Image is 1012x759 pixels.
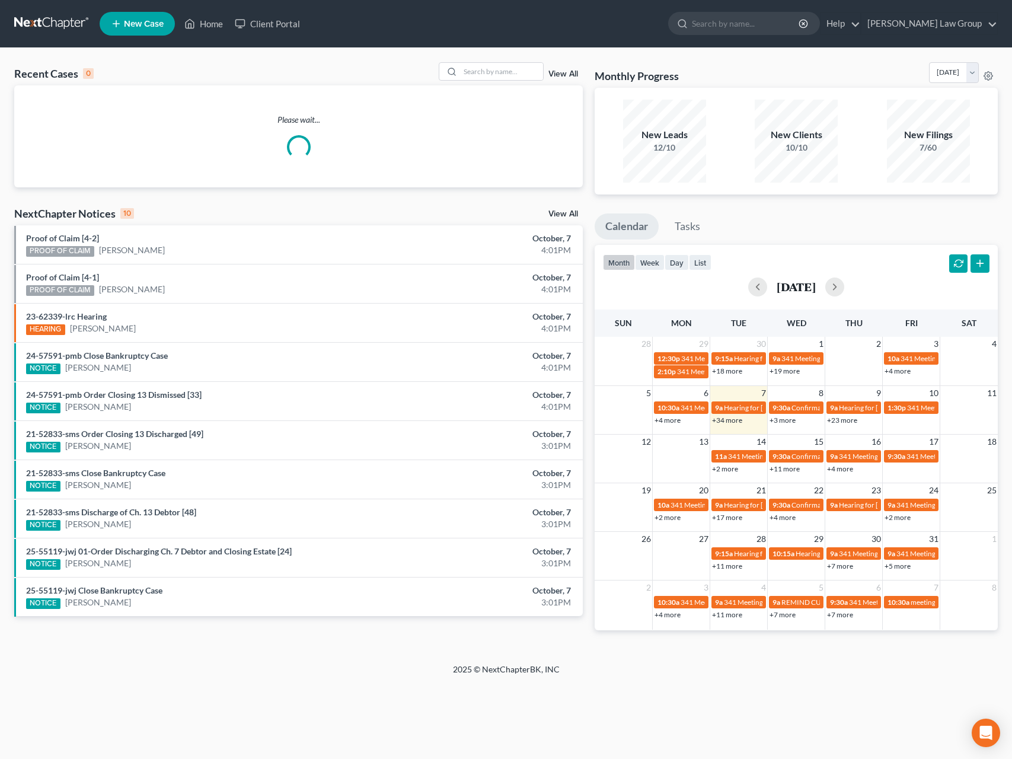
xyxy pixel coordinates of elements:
[888,598,909,607] span: 10:30a
[640,532,652,546] span: 26
[26,520,60,531] div: NOTICE
[928,386,940,400] span: 10
[845,318,863,328] span: Thu
[928,532,940,546] span: 31
[26,246,94,257] div: PROOF OF CLAIM
[715,354,733,363] span: 9:15a
[755,435,767,449] span: 14
[928,483,940,498] span: 24
[26,311,107,321] a: 23-62339-lrc Hearing
[813,435,825,449] span: 15
[397,440,571,452] div: 3:01PM
[65,479,131,491] a: [PERSON_NAME]
[905,318,918,328] span: Fri
[772,500,790,509] span: 9:30a
[991,337,998,351] span: 4
[755,483,767,498] span: 21
[821,13,860,34] a: Help
[772,354,780,363] span: 9a
[772,403,790,412] span: 9:30a
[928,435,940,449] span: 17
[830,598,848,607] span: 9:30a
[755,142,838,154] div: 10/10
[770,513,796,522] a: +4 more
[896,500,1003,509] span: 341 Meeting for [PERSON_NAME]
[26,390,202,400] a: 24-57591-pmb Order Closing 13 Dismissed [33]
[698,483,710,498] span: 20
[168,664,844,685] div: 2025 © NextChapterBK, INC
[178,13,229,34] a: Home
[681,354,824,363] span: 341 Meeting for [PERSON_NAME][US_STATE]
[885,513,911,522] a: +2 more
[657,598,679,607] span: 10:30a
[26,272,99,282] a: Proof of Claim [4-1]
[870,435,882,449] span: 16
[548,210,578,218] a: View All
[65,362,131,374] a: [PERSON_NAME]
[772,549,794,558] span: 10:15a
[839,403,994,412] span: Hearing for [PERSON_NAME] & [PERSON_NAME]
[14,66,94,81] div: Recent Cases
[26,559,60,570] div: NOTICE
[397,518,571,530] div: 3:01PM
[787,318,806,328] span: Wed
[755,337,767,351] span: 30
[26,363,60,374] div: NOTICE
[839,549,946,558] span: 341 Meeting for [PERSON_NAME]
[885,562,911,570] a: +5 more
[772,452,790,461] span: 9:30a
[888,452,905,461] span: 9:30a
[962,318,976,328] span: Sat
[26,429,203,439] a: 21-52833-sms Order Closing 13 Discharged [49]
[770,366,800,375] a: +19 more
[827,610,853,619] a: +7 more
[734,549,826,558] span: Hearing for [PERSON_NAME]
[692,12,800,34] input: Search by name...
[26,350,168,361] a: 24-57591-pmb Close Bankruptcy Case
[548,70,578,78] a: View All
[887,128,970,142] div: New Filings
[595,69,679,83] h3: Monthly Progress
[703,581,710,595] span: 3
[26,481,60,492] div: NOTICE
[760,581,767,595] span: 4
[26,442,60,452] div: NOTICE
[885,366,911,375] a: +4 more
[712,513,742,522] a: +17 more
[849,598,956,607] span: 341 Meeting for [PERSON_NAME]
[712,416,742,425] a: +34 more
[655,416,681,425] a: +4 more
[397,362,571,374] div: 4:01PM
[888,500,895,509] span: 9a
[770,464,800,473] a: +11 more
[770,610,796,619] a: +7 more
[657,367,676,376] span: 2:10p
[665,254,689,270] button: day
[657,500,669,509] span: 10a
[887,142,970,154] div: 7/60
[777,280,816,293] h2: [DATE]
[986,435,998,449] span: 18
[26,598,60,609] div: NOTICE
[813,532,825,546] span: 29
[772,598,780,607] span: 9a
[715,598,723,607] span: 9a
[677,367,784,376] span: 341 Meeting for [PERSON_NAME]
[623,142,706,154] div: 12/10
[65,440,131,452] a: [PERSON_NAME]
[397,401,571,413] div: 4:01PM
[818,386,825,400] span: 8
[861,13,997,34] a: [PERSON_NAME] Law Group
[781,354,888,363] span: 341 Meeting for [PERSON_NAME]
[397,585,571,597] div: October, 7
[827,464,853,473] a: +4 more
[671,318,692,328] span: Mon
[657,354,680,363] span: 12:30p
[830,549,838,558] span: 9a
[715,403,723,412] span: 9a
[839,500,931,509] span: Hearing for [PERSON_NAME]
[703,386,710,400] span: 6
[888,403,906,412] span: 1:30p
[875,337,882,351] span: 2
[991,581,998,595] span: 8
